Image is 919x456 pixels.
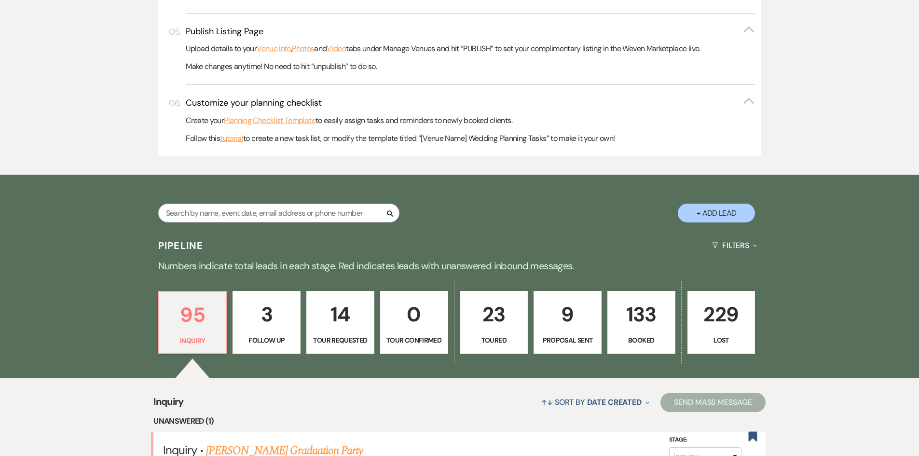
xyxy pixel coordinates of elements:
[694,335,749,345] p: Lost
[313,335,368,345] p: Tour Requested
[306,291,374,354] a: 14Tour Requested
[327,42,346,55] a: Video
[537,389,653,415] button: Sort By Date Created
[165,335,220,346] p: Inquiry
[460,291,528,354] a: 23Toured
[541,397,553,407] span: ↑↓
[669,435,741,445] label: Stage:
[694,298,749,331] p: 229
[186,26,263,38] h3: Publish Listing Page
[186,97,322,109] h3: Customize your planning checklist
[233,291,301,354] a: 3Follow Up
[687,291,755,354] a: 229Lost
[224,114,315,127] a: Planning Checklist Template
[386,335,442,345] p: Tour Confirmed
[386,298,442,331] p: 0
[660,393,766,412] button: Send Mass Message
[587,397,642,407] span: Date Created
[540,335,595,345] p: Proposal Sent
[112,258,807,274] p: Numbers indicate total leads in each stage. Red indicates leads with unanswered inbound messages.
[186,42,755,55] p: Upload details to your , and tabs under Manage Venues and hit “PUBLISH” to set your complimentary...
[158,239,204,252] h3: Pipeline
[607,291,675,354] a: 133Booked
[158,204,399,222] input: Search by name, event date, email address or phone number
[186,132,755,145] p: Follow this to create a new task list, or modify the template titled “[Venue Name] Wedding Planni...
[186,97,755,109] button: Customize your planning checklist
[614,298,669,331] p: 133
[678,204,755,222] button: + Add Lead
[186,26,755,38] button: Publish Listing Page
[466,335,522,345] p: Toured
[220,132,243,145] a: tutorial
[292,42,314,55] a: Photos
[153,394,184,415] span: Inquiry
[186,60,755,73] p: Make changes anytime! No need to hit “unpublish” to do so.
[614,335,669,345] p: Booked
[257,42,291,55] a: Venue Info
[540,298,595,331] p: 9
[708,233,761,258] button: Filters
[380,291,448,354] a: 0Tour Confirmed
[153,415,766,428] li: Unanswered (1)
[158,291,227,354] a: 95Inquiry
[165,299,220,331] p: 95
[239,335,294,345] p: Follow Up
[466,298,522,331] p: 23
[186,114,755,127] p: Create your to easily assign tasks and reminders to newly booked clients.
[313,298,368,331] p: 14
[239,298,294,331] p: 3
[534,291,602,354] a: 9Proposal Sent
